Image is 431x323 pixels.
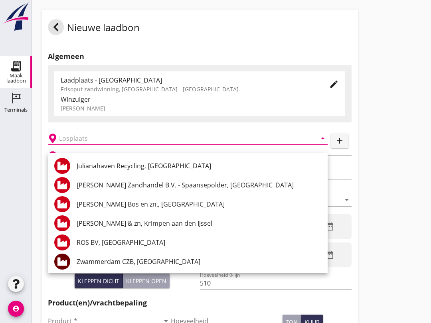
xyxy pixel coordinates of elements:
[335,136,344,146] i: add
[61,152,101,159] h2: Beladen vaartuig
[77,238,321,247] div: ROS BV, [GEOGRAPHIC_DATA]
[48,51,352,62] h2: Algemeen
[61,85,316,93] div: Frisoput zandwinning, [GEOGRAPHIC_DATA] - [GEOGRAPHIC_DATA].
[342,195,352,205] i: arrow_drop_down
[75,274,123,288] button: Kleppen dicht
[325,222,334,231] i: date_range
[59,132,305,145] input: Losplaats
[318,134,328,143] i: arrow_drop_down
[77,219,321,228] div: [PERSON_NAME] & zn, Krimpen aan den IJssel
[61,75,316,85] div: Laadplaats - [GEOGRAPHIC_DATA]
[61,104,339,112] div: [PERSON_NAME]
[8,301,24,317] i: account_circle
[77,199,321,209] div: [PERSON_NAME] Bos en zn., [GEOGRAPHIC_DATA]
[61,95,339,104] div: Winzuiger
[77,257,321,266] div: Zwammerdam CZB, [GEOGRAPHIC_DATA]
[200,277,352,290] input: Hoeveelheid 0-lijn
[48,297,352,308] h2: Product(en)/vrachtbepaling
[48,19,140,38] div: Nieuwe laadbon
[2,2,30,32] img: logo-small.a267ee39.svg
[329,79,339,89] i: edit
[123,274,170,288] button: Kleppen open
[78,277,119,285] div: Kleppen dicht
[4,107,28,112] div: Terminals
[126,277,166,285] div: Kleppen open
[77,180,321,190] div: [PERSON_NAME] Zandhandel B.V. - Spaansepolder, [GEOGRAPHIC_DATA]
[325,250,334,260] i: date_range
[77,161,321,171] div: Julianahaven Recycling, [GEOGRAPHIC_DATA]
